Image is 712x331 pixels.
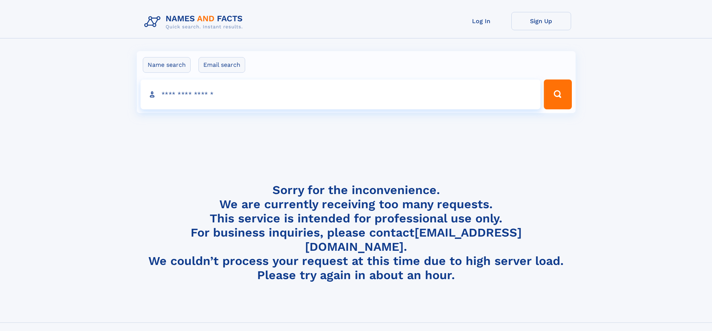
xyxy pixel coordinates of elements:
[305,225,522,254] a: [EMAIL_ADDRESS][DOMAIN_NAME]
[143,57,191,73] label: Name search
[198,57,245,73] label: Email search
[141,183,571,282] h4: Sorry for the inconvenience. We are currently receiving too many requests. This service is intend...
[511,12,571,30] a: Sign Up
[141,12,249,32] img: Logo Names and Facts
[451,12,511,30] a: Log In
[544,79,571,109] button: Search Button
[141,79,541,109] input: search input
